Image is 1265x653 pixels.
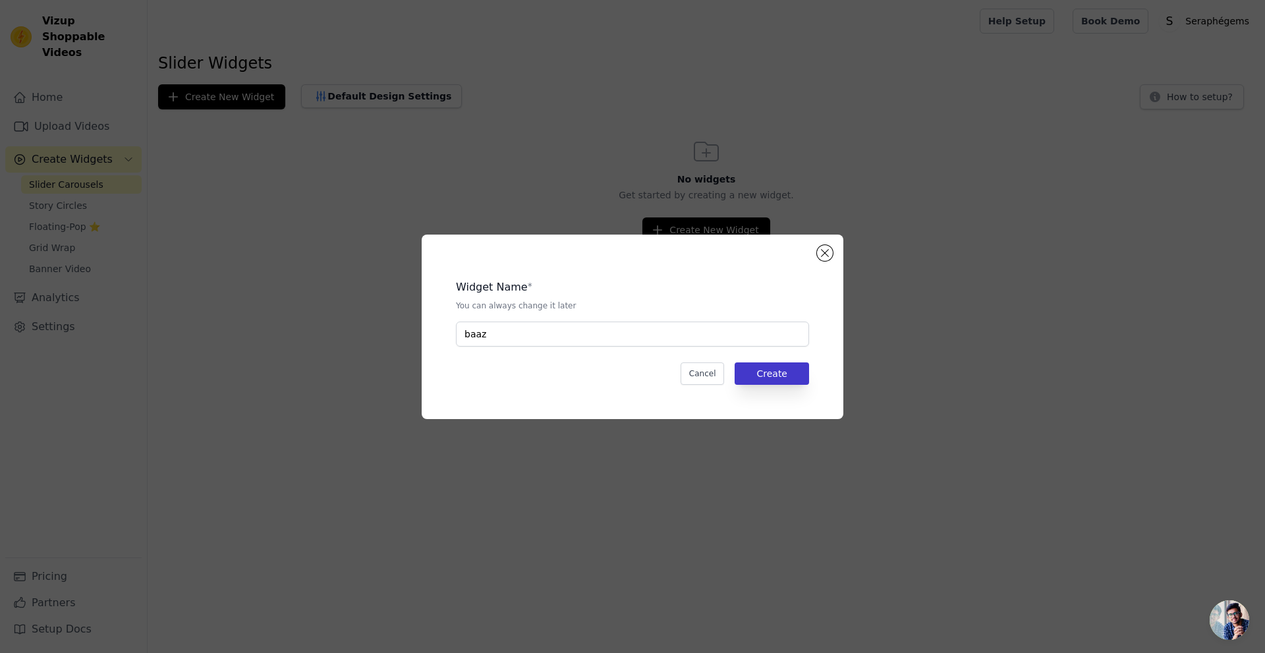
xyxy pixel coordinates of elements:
[1210,600,1249,640] div: Open chat
[735,362,809,385] button: Create
[681,362,725,385] button: Cancel
[456,279,528,295] legend: Widget Name
[456,300,809,311] p: You can always change it later
[817,245,833,261] button: Close modal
